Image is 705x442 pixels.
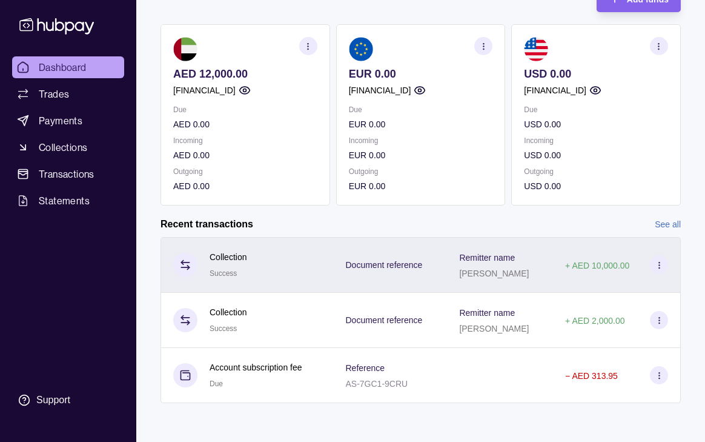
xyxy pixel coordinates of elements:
p: − AED 313.95 [565,371,618,381]
p: EUR 0.00 [349,67,493,81]
span: Success [210,324,237,333]
span: Collections [39,140,87,155]
p: AED 0.00 [173,118,317,131]
img: eu [349,37,373,61]
p: USD 0.00 [524,149,668,162]
a: Payments [12,110,124,132]
h2: Recent transactions [161,218,253,231]
p: [FINANCIAL_ID] [173,84,236,97]
a: Dashboard [12,56,124,78]
p: [FINANCIAL_ID] [349,84,411,97]
p: Incoming [173,134,317,147]
span: Due [210,380,223,388]
p: [PERSON_NAME] [459,269,529,278]
p: [FINANCIAL_ID] [524,84,586,97]
div: Support [36,393,70,407]
p: AED 0.00 [173,179,317,193]
span: Trades [39,87,69,101]
p: Incoming [524,134,668,147]
p: + AED 10,000.00 [565,261,629,270]
a: See all [655,218,681,231]
p: AED 12,000.00 [173,67,317,81]
p: + AED 2,000.00 [565,316,624,326]
img: us [524,37,548,61]
a: Collections [12,136,124,158]
a: Transactions [12,163,124,185]
p: EUR 0.00 [349,179,493,193]
p: Due [173,103,317,116]
p: AED 0.00 [173,149,317,162]
p: Due [349,103,493,116]
p: Outgoing [173,165,317,178]
p: Collection [210,306,247,319]
p: Document reference [346,260,423,270]
p: Incoming [349,134,493,147]
p: Reference [346,363,385,373]
p: USD 0.00 [524,118,668,131]
p: Collection [210,250,247,264]
p: Document reference [346,315,423,325]
a: Trades [12,83,124,105]
span: Statements [39,193,90,208]
p: Outgoing [349,165,493,178]
p: [PERSON_NAME] [459,324,529,333]
p: Due [524,103,668,116]
p: AS-7GC1-9CRU [346,379,408,389]
p: EUR 0.00 [349,118,493,131]
span: Dashboard [39,60,87,75]
p: USD 0.00 [524,179,668,193]
a: Statements [12,190,124,212]
p: USD 0.00 [524,67,668,81]
p: Outgoing [524,165,668,178]
p: EUR 0.00 [349,149,493,162]
span: Success [210,269,237,278]
p: Remitter name [459,308,515,318]
img: ae [173,37,197,61]
a: Support [12,387,124,413]
span: Payments [39,113,82,128]
p: Remitter name [459,253,515,263]
p: Account subscription fee [210,361,302,374]
span: Transactions [39,167,94,181]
